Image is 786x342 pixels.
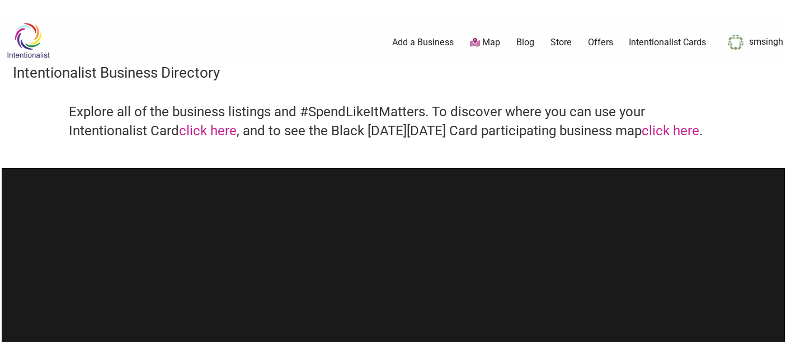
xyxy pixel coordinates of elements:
[550,36,572,49] a: Store
[516,36,534,49] a: Blog
[179,123,237,139] a: click here
[13,63,774,83] h3: Intentionalist Business Directory
[588,36,613,49] a: Offers
[629,36,706,49] a: Intentionalist Cards
[642,123,699,139] a: click here
[2,22,55,59] img: Intentionalist
[392,36,454,49] a: Add a Business
[470,36,500,49] a: Map
[722,32,783,53] a: smsingh
[69,103,718,140] h4: Explore all of the business listings and #SpendLikeItMatters. To discover where you can use your ...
